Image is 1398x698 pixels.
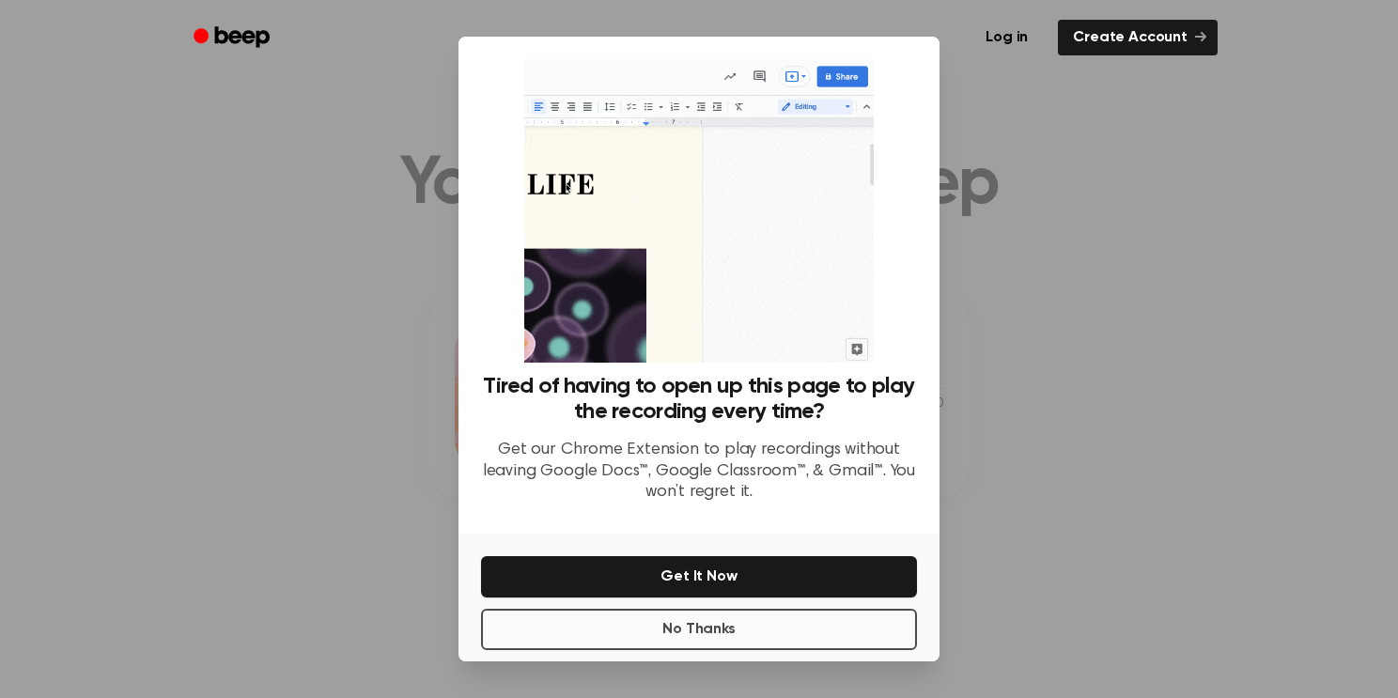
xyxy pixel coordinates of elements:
a: Log in [967,16,1047,59]
p: Get our Chrome Extension to play recordings without leaving Google Docs™, Google Classroom™, & Gm... [481,440,917,504]
a: Create Account [1058,20,1218,55]
img: Beep extension in action [524,59,873,363]
a: Beep [180,20,287,56]
h3: Tired of having to open up this page to play the recording every time? [481,374,917,425]
button: Get It Now [481,556,917,597]
button: No Thanks [481,609,917,650]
